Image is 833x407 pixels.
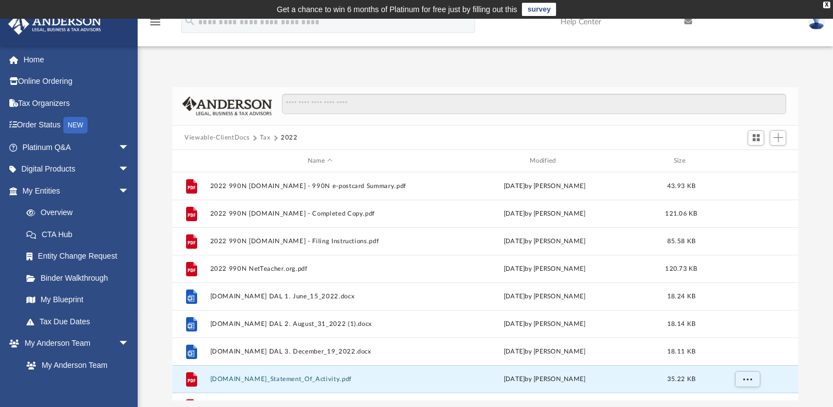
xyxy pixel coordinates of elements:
[8,92,146,114] a: Tax Organizers
[667,183,695,189] span: 43.93 KB
[118,333,140,355] span: arrow_drop_down
[210,183,430,190] button: 2022 990N [DOMAIN_NAME] - 990N e-postcard Summary.pdf
[210,156,430,166] div: Name
[15,354,135,376] a: My Anderson Team
[708,156,785,166] div: id
[435,319,655,329] div: [DATE] by [PERSON_NAME]
[8,333,140,355] a: My Anderson Teamarrow_drop_down
[8,49,146,71] a: Home
[435,374,655,384] div: [DATE] by [PERSON_NAME]
[118,180,140,202] span: arrow_drop_down
[667,238,695,244] span: 85.58 KB
[435,181,655,191] div: [DATE] by [PERSON_NAME]
[665,266,697,272] span: 120.73 KB
[660,156,704,166] div: Size
[118,158,140,181] span: arrow_drop_down
[8,114,146,137] a: Order StatusNEW
[149,15,162,29] i: menu
[667,376,695,382] span: 35.22 KB
[770,130,786,146] button: Add
[5,13,105,35] img: Anderson Advisors Platinum Portal
[8,71,146,93] a: Online Ordering
[260,133,271,143] button: Tax
[15,202,146,224] a: Overview
[667,293,695,299] span: 18.24 KB
[210,265,430,272] button: 2022 990N NetTeacher.org.pdf
[15,245,146,267] a: Entity Change Request
[15,223,146,245] a: CTA Hub
[277,3,518,16] div: Get a chance to win 6 months of Platinum for free just by filling out this
[435,209,655,219] div: [DATE] by [PERSON_NAME]
[435,292,655,302] div: [DATE] by [PERSON_NAME]
[184,133,249,143] button: Viewable-ClientDocs
[435,264,655,274] div: [DATE] by [PERSON_NAME]
[118,136,140,159] span: arrow_drop_down
[63,117,88,133] div: NEW
[15,310,146,333] a: Tax Due Dates
[435,237,655,247] div: [DATE] by [PERSON_NAME]
[149,21,162,29] a: menu
[184,15,196,27] i: search
[435,347,655,357] div: [DATE] by [PERSON_NAME]
[281,133,298,143] button: 2022
[210,320,430,328] button: [DOMAIN_NAME] DAL 2. August_31_2022 (1).docx
[210,348,430,355] button: [DOMAIN_NAME] DAL 3. December_19_2022.docx
[210,238,430,245] button: 2022 990N [DOMAIN_NAME] - Filing Instructions.pdf
[808,14,825,30] img: User Pic
[210,376,430,383] button: [DOMAIN_NAME]_Statement_Of_Activity.pdf
[8,158,146,180] a: Digital Productsarrow_drop_down
[8,136,146,158] a: Platinum Q&Aarrow_drop_down
[8,180,146,202] a: My Entitiesarrow_drop_down
[665,211,697,217] span: 121.06 KB
[15,289,140,311] a: My Blueprint
[172,172,798,400] div: grid
[748,130,764,146] button: Switch to Grid View
[282,94,786,115] input: Search files and folders
[210,210,430,217] button: 2022 990N [DOMAIN_NAME] - Completed Copy.pdf
[667,321,695,327] span: 18.14 KB
[177,156,205,166] div: id
[823,2,830,8] div: close
[667,349,695,355] span: 18.11 KB
[434,156,655,166] div: Modified
[210,293,430,300] button: [DOMAIN_NAME] DAL 1. June_15_2022.docx
[15,267,146,289] a: Binder Walkthrough
[522,3,556,16] a: survey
